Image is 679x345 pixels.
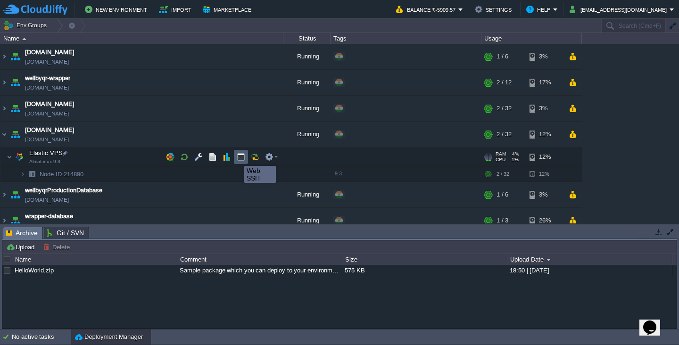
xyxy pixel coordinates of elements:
[47,227,84,238] span: Git / SVN
[28,149,64,156] a: Elastic VPSAlmaLinux 9.3
[331,33,481,44] div: Tags
[497,96,512,121] div: 2 / 32
[570,4,670,15] button: [EMAIL_ADDRESS][DOMAIN_NAME]
[1,33,283,44] div: Name
[530,44,560,69] div: 3%
[25,186,102,195] a: wellbyqrProductionDatabase
[497,167,509,181] div: 2 / 32
[496,151,506,157] span: RAM
[283,182,331,207] div: Running
[8,70,22,95] img: AMDAwAAAACH5BAEAAAAALAAAAAABAAEAAAICRAEAOw==
[510,151,519,157] span: 4%
[20,167,25,181] img: AMDAwAAAACH5BAEAAAAALAAAAAABAAEAAAICRAEAOw==
[509,157,519,163] span: 1%
[530,167,560,181] div: 12%
[25,109,69,118] span: [DOMAIN_NAME]
[177,265,341,276] div: Sample package which you can deploy to your environment. Feel free to delete and upload a package...
[8,122,22,147] img: AMDAwAAAACH5BAEAAAAALAAAAAABAAEAAAICRAEAOw==
[22,38,26,40] img: AMDAwAAAACH5BAEAAAAALAAAAAABAAEAAAICRAEAOw==
[12,329,71,345] div: No active tasks
[530,182,560,207] div: 3%
[283,208,331,233] div: Running
[25,99,75,109] a: [DOMAIN_NAME]
[25,57,69,66] span: [DOMAIN_NAME]
[15,267,54,274] a: HelloWorld.zip
[6,243,37,251] button: Upload
[159,4,194,15] button: Import
[283,122,331,147] div: Running
[247,167,273,182] div: Web SSH
[25,221,69,230] span: [DOMAIN_NAME]
[0,44,8,69] img: AMDAwAAAACH5BAEAAAAALAAAAAABAAEAAAICRAEAOw==
[283,96,331,121] div: Running
[497,182,508,207] div: 1 / 6
[497,70,512,95] div: 2 / 12
[25,83,69,92] span: [DOMAIN_NAME]
[526,4,553,15] button: Help
[8,182,22,207] img: AMDAwAAAACH5BAEAAAAALAAAAAABAAEAAAICRAEAOw==
[3,19,50,32] button: Env Groups
[530,96,560,121] div: 3%
[25,195,69,205] span: [DOMAIN_NAME]
[283,44,331,69] div: Running
[530,148,560,166] div: 12%
[343,254,507,265] div: Size
[25,135,69,144] span: [DOMAIN_NAME]
[497,122,512,147] div: 2 / 32
[497,44,508,69] div: 1 / 6
[0,70,8,95] img: AMDAwAAAACH5BAEAAAAALAAAAAABAAEAAAICRAEAOw==
[25,212,73,221] a: wrapper-database
[396,4,458,15] button: Balance ₹-5909.57
[39,170,85,178] a: Node ID:214890
[530,122,560,147] div: 12%
[639,307,670,336] iframe: chat widget
[203,4,254,15] button: Marketplace
[40,171,64,178] span: Node ID:
[25,125,75,135] a: [DOMAIN_NAME]
[497,208,508,233] div: 1 / 3
[342,265,506,276] div: 575 KB
[496,157,505,163] span: CPU
[7,148,12,166] img: AMDAwAAAACH5BAEAAAAALAAAAAABAAEAAAICRAEAOw==
[39,170,85,178] span: 214890
[530,70,560,95] div: 17%
[508,254,672,265] div: Upload Date
[6,227,38,239] span: Archive
[530,208,560,233] div: 26%
[178,254,342,265] div: Comment
[8,208,22,233] img: AMDAwAAAACH5BAEAAAAALAAAAAABAAEAAAICRAEAOw==
[8,44,22,69] img: AMDAwAAAACH5BAEAAAAALAAAAAABAAEAAAICRAEAOw==
[25,74,70,83] a: wellbyqr-wrapper
[507,265,671,276] div: 18:50 | [DATE]
[28,149,64,157] span: Elastic VPS
[0,182,8,207] img: AMDAwAAAACH5BAEAAAAALAAAAAABAAEAAAICRAEAOw==
[13,148,26,166] img: AMDAwAAAACH5BAEAAAAALAAAAAABAAEAAAICRAEAOw==
[43,243,73,251] button: Delete
[13,254,177,265] div: Name
[475,4,514,15] button: Settings
[3,4,67,16] img: CloudJiffy
[284,33,330,44] div: Status
[8,96,22,121] img: AMDAwAAAACH5BAEAAAAALAAAAAABAAEAAAICRAEAOw==
[85,4,150,15] button: New Environment
[29,159,60,164] span: AlmaLinux 9.3
[0,122,8,147] img: AMDAwAAAACH5BAEAAAAALAAAAAABAAEAAAICRAEAOw==
[25,167,39,181] img: AMDAwAAAACH5BAEAAAAALAAAAAABAAEAAAICRAEAOw==
[482,33,581,44] div: Usage
[335,171,342,176] span: 9.3
[0,96,8,121] img: AMDAwAAAACH5BAEAAAAALAAAAAABAAEAAAICRAEAOw==
[283,70,331,95] div: Running
[25,48,75,57] a: [DOMAIN_NAME]
[0,208,8,233] img: AMDAwAAAACH5BAEAAAAALAAAAAABAAEAAAICRAEAOw==
[75,332,143,342] button: Deployment Manager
